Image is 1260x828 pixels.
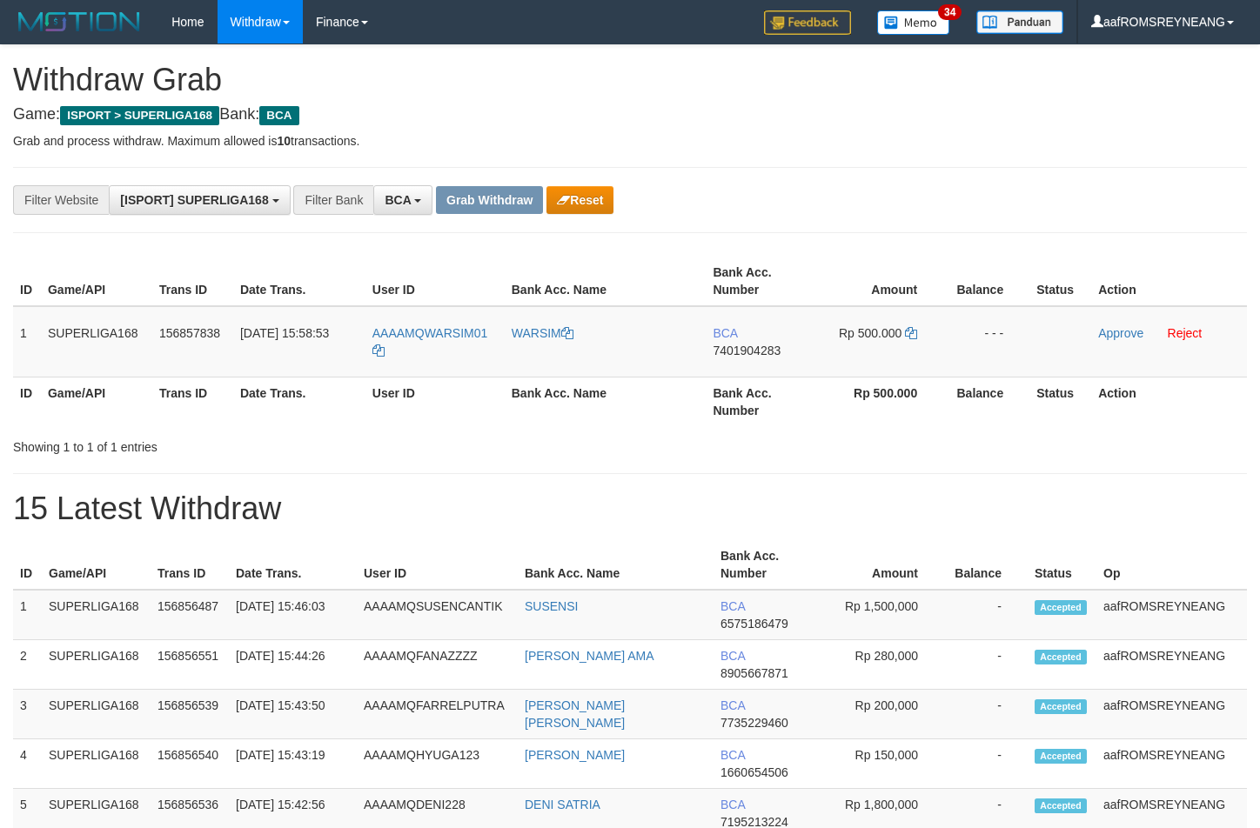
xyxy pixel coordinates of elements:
[764,10,851,35] img: Feedback.jpg
[1168,326,1203,340] a: Reject
[720,649,745,663] span: BCA
[151,640,229,690] td: 156856551
[713,344,781,357] span: Copy 7401904283 to clipboard
[120,193,268,207] span: [ISPORT] SUPERLIGA168
[13,690,42,739] td: 3
[944,739,1028,789] td: -
[819,590,944,640] td: Rp 1,500,000
[13,63,1247,97] h1: Withdraw Grab
[1096,590,1247,640] td: aafROMSREYNEANG
[357,540,518,590] th: User ID
[151,739,229,789] td: 156856540
[229,690,357,739] td: [DATE] 15:43:50
[714,540,819,590] th: Bank Acc. Number
[372,326,488,340] span: AAAAMQWARSIM01
[259,106,298,125] span: BCA
[240,326,329,340] span: [DATE] 15:58:53
[13,185,109,215] div: Filter Website
[819,739,944,789] td: Rp 150,000
[1029,257,1091,306] th: Status
[1029,377,1091,426] th: Status
[13,590,42,640] td: 1
[905,326,917,340] a: Copy 500000 to clipboard
[518,540,714,590] th: Bank Acc. Name
[385,193,411,207] span: BCA
[877,10,950,35] img: Button%20Memo.svg
[546,186,613,214] button: Reset
[13,491,1247,526] h1: 15 Latest Withdraw
[512,326,573,340] a: WARSIM
[42,540,151,590] th: Game/API
[819,690,944,739] td: Rp 200,000
[720,666,788,680] span: Copy 8905667871 to clipboard
[720,617,788,631] span: Copy 6575186479 to clipboard
[943,257,1029,306] th: Balance
[233,257,365,306] th: Date Trans.
[720,599,745,613] span: BCA
[229,739,357,789] td: [DATE] 15:43:19
[357,739,518,789] td: AAAAMQHYUGA123
[713,326,737,340] span: BCA
[357,690,518,739] td: AAAAMQFARRELPUTRA
[720,798,745,811] span: BCA
[233,377,365,426] th: Date Trans.
[525,798,600,811] a: DENI SATRIA
[505,377,707,426] th: Bank Acc. Name
[151,540,229,590] th: Trans ID
[357,590,518,640] td: AAAAMQSUSENCANTIK
[944,590,1028,640] td: -
[436,186,543,214] button: Grab Withdraw
[1091,257,1247,306] th: Action
[41,377,152,426] th: Game/API
[1096,640,1247,690] td: aafROMSREYNEANG
[13,540,42,590] th: ID
[357,640,518,690] td: AAAAMQFANAZZZZ
[372,326,488,357] a: AAAAMQWARSIM01
[152,257,233,306] th: Trans ID
[525,649,654,663] a: [PERSON_NAME] AMA
[720,748,745,762] span: BCA
[944,540,1028,590] th: Balance
[152,377,233,426] th: Trans ID
[1028,540,1096,590] th: Status
[159,326,220,340] span: 156857838
[151,690,229,739] td: 156856539
[706,257,814,306] th: Bank Acc. Number
[229,640,357,690] td: [DATE] 15:44:26
[819,540,944,590] th: Amount
[976,10,1063,34] img: panduan.png
[13,9,145,35] img: MOTION_logo.png
[943,306,1029,377] td: - - -
[720,698,745,712] span: BCA
[229,590,357,640] td: [DATE] 15:46:03
[525,748,625,762] a: [PERSON_NAME]
[1096,690,1247,739] td: aafROMSREYNEANG
[277,134,291,148] strong: 10
[1096,739,1247,789] td: aafROMSREYNEANG
[41,257,152,306] th: Game/API
[1035,749,1087,764] span: Accepted
[13,106,1247,124] h4: Game: Bank:
[13,306,41,377] td: 1
[42,690,151,739] td: SUPERLIGA168
[13,640,42,690] td: 2
[365,377,505,426] th: User ID
[13,257,41,306] th: ID
[42,590,151,640] td: SUPERLIGA168
[109,185,290,215] button: [ISPORT] SUPERLIGA168
[365,257,505,306] th: User ID
[1035,798,1087,813] span: Accepted
[720,716,788,730] span: Copy 7735229460 to clipboard
[1096,540,1247,590] th: Op
[13,377,41,426] th: ID
[1098,326,1143,340] a: Approve
[706,377,814,426] th: Bank Acc. Number
[944,640,1028,690] td: -
[814,257,943,306] th: Amount
[819,640,944,690] td: Rp 280,000
[525,599,578,613] a: SUSENSI
[41,306,152,377] td: SUPERLIGA168
[60,106,219,125] span: ISPORT > SUPERLIGA168
[13,739,42,789] td: 4
[13,132,1247,150] p: Grab and process withdraw. Maximum allowed is transactions.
